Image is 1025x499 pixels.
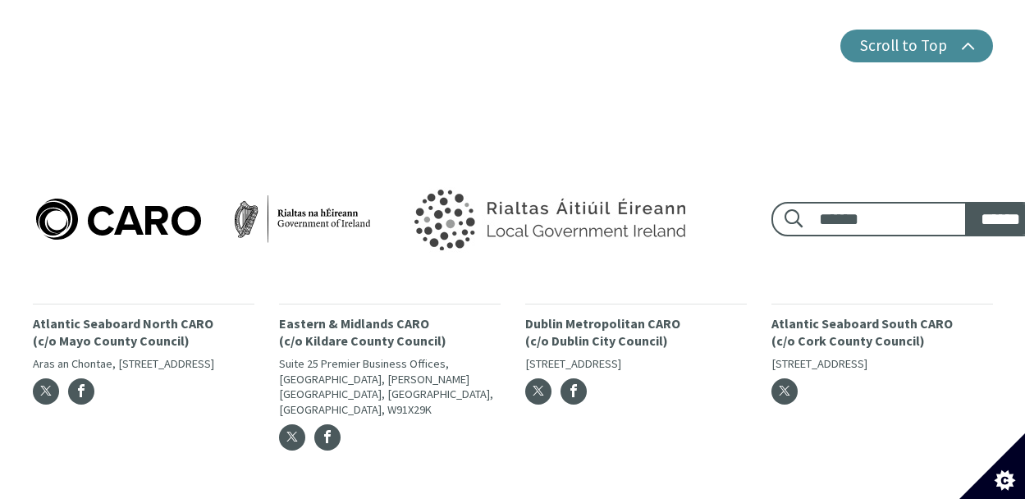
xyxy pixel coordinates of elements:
a: Twitter [771,378,798,405]
button: Set cookie preferences [959,433,1025,499]
p: Atlantic Seaboard South CARO (c/o Cork County Council) [771,315,993,350]
a: Twitter [279,424,305,451]
a: Facebook [314,424,341,451]
p: Eastern & Midlands CARO (c/o Kildare County Council) [279,315,501,350]
button: Scroll to Top [840,30,993,62]
p: [STREET_ADDRESS] [525,356,747,372]
p: Dublin Metropolitan CARO (c/o Dublin City Council) [525,315,747,350]
img: Government of Ireland logo [377,167,718,271]
a: Twitter [525,378,551,405]
a: Twitter [33,378,59,405]
a: Facebook [561,378,587,405]
p: Aras an Chontae, [STREET_ADDRESS] [33,356,254,372]
p: [STREET_ADDRESS] [771,356,993,372]
img: Caro logo [33,195,374,243]
p: Atlantic Seaboard North CARO (c/o Mayo County Council) [33,315,254,350]
a: Facebook [68,378,94,405]
p: Suite 25 Premier Business Offices, [GEOGRAPHIC_DATA], [PERSON_NAME][GEOGRAPHIC_DATA], [GEOGRAPHIC... [279,356,501,418]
